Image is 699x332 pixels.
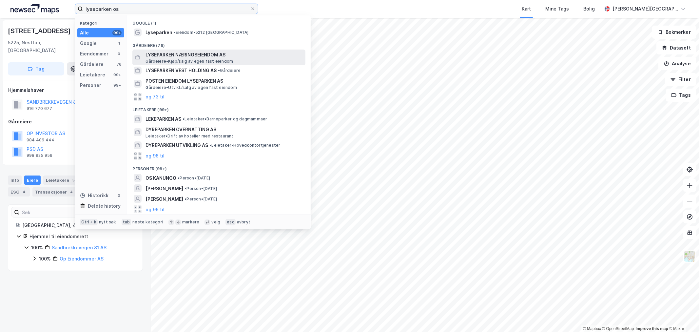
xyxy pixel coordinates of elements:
div: [GEOGRAPHIC_DATA], 43/198 [22,221,135,229]
div: Delete history [88,202,121,210]
span: Gårdeiere [218,68,241,73]
span: • [209,143,211,148]
div: Info [8,176,22,185]
span: DYREPARKEN OVERNATTING AS [146,126,303,134]
div: Personer [80,81,101,89]
div: 5225, Nesttun, [GEOGRAPHIC_DATA] [8,39,82,54]
div: Leietakere [43,176,80,185]
div: 1 [116,41,122,46]
div: neste kategori [132,219,163,225]
div: Kategori [80,21,124,26]
a: Mapbox [583,326,601,331]
div: Bolig [583,5,595,13]
span: Gårdeiere • Utvikl./salg av egen fast eiendom [146,85,237,90]
div: 0 [116,193,122,198]
span: LYSEPARKEN NÆRINGSEIENDOM AS [146,51,303,59]
div: [PERSON_NAME][GEOGRAPHIC_DATA] [612,5,678,13]
div: 4 [68,189,75,195]
div: tab [122,219,131,225]
button: Filter [665,73,696,86]
input: Søk på adresse, matrikkel, gårdeiere, leietakere eller personer [83,4,250,14]
span: Lyseparken [146,29,172,36]
div: Hjemmelshaver [8,86,143,94]
div: Historikk [80,192,108,199]
span: Leietaker • Drift av hoteller med restaurant [146,134,233,139]
span: • [183,116,184,121]
button: Analyse [658,57,696,70]
div: Gårdeiere [80,60,104,68]
div: Transaksjoner [32,187,77,197]
div: 76 [116,62,122,67]
button: og 96 til [146,205,165,213]
span: LYSEPARKEN VEST HOLDING AS [146,67,217,74]
div: Google [80,39,97,47]
span: OS KANUNGO [146,174,176,182]
div: avbryt [237,219,250,225]
span: Person • [DATE] [184,197,217,202]
div: [STREET_ADDRESS] [8,26,72,36]
span: Gårdeiere • Kjøp/salg av egen fast eiendom [146,59,233,64]
div: Google (1) [127,15,311,27]
span: • [184,197,186,201]
div: Leietakere [80,71,105,79]
a: Sandbrekkevegen 81 AS [52,245,107,250]
img: logo.a4113a55bc3d86da70a041830d287a7e.svg [10,4,59,14]
span: Person • [DATE] [184,186,217,191]
iframe: Chat Widget [666,301,699,332]
div: ESG [8,187,30,197]
span: [PERSON_NAME] [146,195,183,203]
div: 916 770 677 [27,106,52,111]
button: Datasett [656,41,696,54]
div: 984 406 444 [27,137,54,143]
button: Tags [666,89,696,102]
div: Leietakere (99+) [127,102,311,114]
div: Gårdeiere [8,118,143,126]
div: velg [211,219,220,225]
a: Op Eiendommer AS [60,256,104,261]
div: Kart [522,5,531,13]
div: Ctrl + k [80,219,98,225]
div: 99+ [112,30,122,35]
div: nytt søk [99,219,116,225]
div: Mine Tags [545,5,569,13]
img: Z [684,250,696,262]
div: 100% [39,255,51,263]
span: POSTEN EIENDOM LYSEPARKEN AS [146,77,303,85]
span: [PERSON_NAME] [146,185,183,193]
a: OpenStreetMap [602,326,634,331]
span: • [218,68,220,73]
button: og 73 til [146,93,165,101]
span: Leietaker • Barneparker og dagmammaer [183,116,267,122]
div: 998 925 959 [27,153,52,158]
span: DYREPARKEN UTVIKLING AS [146,141,208,149]
div: markere [182,219,199,225]
div: Alle [80,29,89,37]
span: Person • [DATE] [178,176,210,181]
div: 4 [21,189,27,195]
div: Personer (99+) [127,161,311,173]
div: 0 [116,51,122,56]
div: 5 [70,177,77,183]
button: Tag [8,62,64,75]
div: 99+ [112,83,122,88]
button: Bokmerker [652,26,696,39]
span: Eiendom • 5212 [GEOGRAPHIC_DATA] [174,30,248,35]
div: 100% [31,244,43,252]
span: • [174,30,176,35]
button: og 96 til [146,152,165,160]
div: Hjemmel til eiendomsrett [29,233,135,240]
div: Eiendommer [80,50,108,58]
div: Gårdeiere (76) [127,38,311,50]
span: LEKEPARKEN AS [146,115,181,123]
span: Leietaker • Hovedkontortjenester [209,143,280,148]
div: 99+ [112,72,122,77]
span: • [178,176,180,180]
input: Søk [19,207,91,217]
span: • [184,186,186,191]
a: Improve this map [636,326,668,331]
div: esc [225,219,236,225]
div: Eiere [24,176,41,185]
